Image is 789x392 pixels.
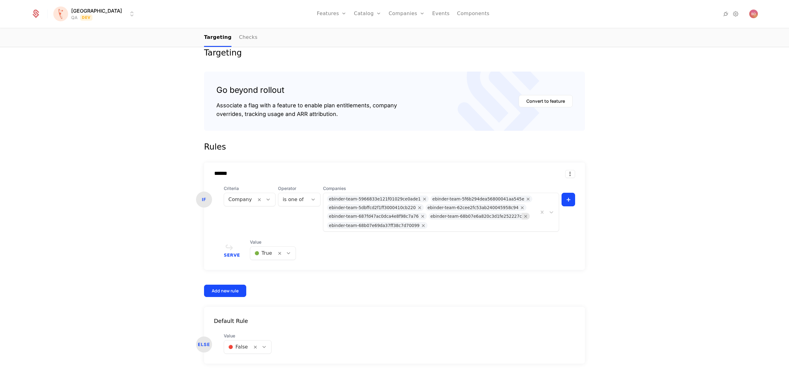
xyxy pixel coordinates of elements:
[522,213,530,220] div: Remove ebinder-team-68b07e6a820c3d1fe252227c
[204,285,246,297] button: Add new rule
[432,196,524,202] div: ebinder-team-5f6b294dea56800041aa545e
[204,29,585,47] nav: Main
[416,204,424,211] div: Remove ebinder-team-5dbffcd2f1ff3000410cb220
[329,213,419,220] div: ebinder-team-687fd47ac0dca4e8f98c7a76
[204,317,585,325] div: Default Rule
[329,222,419,229] div: ebinder-team-68b07e69da37ff38c7d70099
[431,213,522,220] div: ebinder-team-68b07e6a820c3d1fe252227c
[204,141,585,153] div: Rules
[518,204,526,211] div: Remove ebinder-team-62cee2fc53ab240045958c94
[278,185,321,192] span: Operator
[216,84,397,96] div: Go beyond rollout
[419,213,427,220] div: Remove ebinder-team-687fd47ac0dca4e8f98c7a76
[204,29,231,47] a: Targeting
[562,193,575,206] button: +
[224,333,272,339] span: Value
[329,204,416,211] div: ebinder-team-5dbffcd2f1ff3000410cb220
[224,253,240,257] span: Serve
[419,222,427,229] div: Remove ebinder-team-68b07e69da37ff38c7d70099
[732,10,739,18] a: Settings
[204,29,257,47] ul: Choose Sub Page
[212,288,239,294] div: Add new rule
[565,170,575,178] button: Select action
[196,192,212,208] div: IF
[524,196,532,202] div: Remove ebinder-team-5f6b294dea56800041aa545e
[427,204,518,211] div: ebinder-team-62cee2fc53ab240045958c94
[421,196,429,202] div: Remove ebinder-team-5966833e121f01029ce0ade1
[329,196,421,202] div: ebinder-team-5966833e121f01029ce0ade1
[216,101,397,118] div: Associate a flag with a feature to enable plan entitlements, company overrides, tracking usage an...
[323,185,559,192] span: Companies
[519,95,573,107] button: Convert to feature
[749,10,758,18] button: Open user button
[722,10,730,18] a: Integrations
[55,7,136,21] button: Select environment
[196,336,212,353] div: ELSE
[53,6,68,21] img: Florence
[71,7,122,14] span: [GEOGRAPHIC_DATA]
[224,185,276,192] span: Criteria
[250,239,296,245] span: Value
[71,14,78,21] div: QA
[80,14,93,21] span: Dev
[239,29,257,47] a: Checks
[749,10,758,18] img: Branislav Djeric
[204,49,585,57] div: Targeting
